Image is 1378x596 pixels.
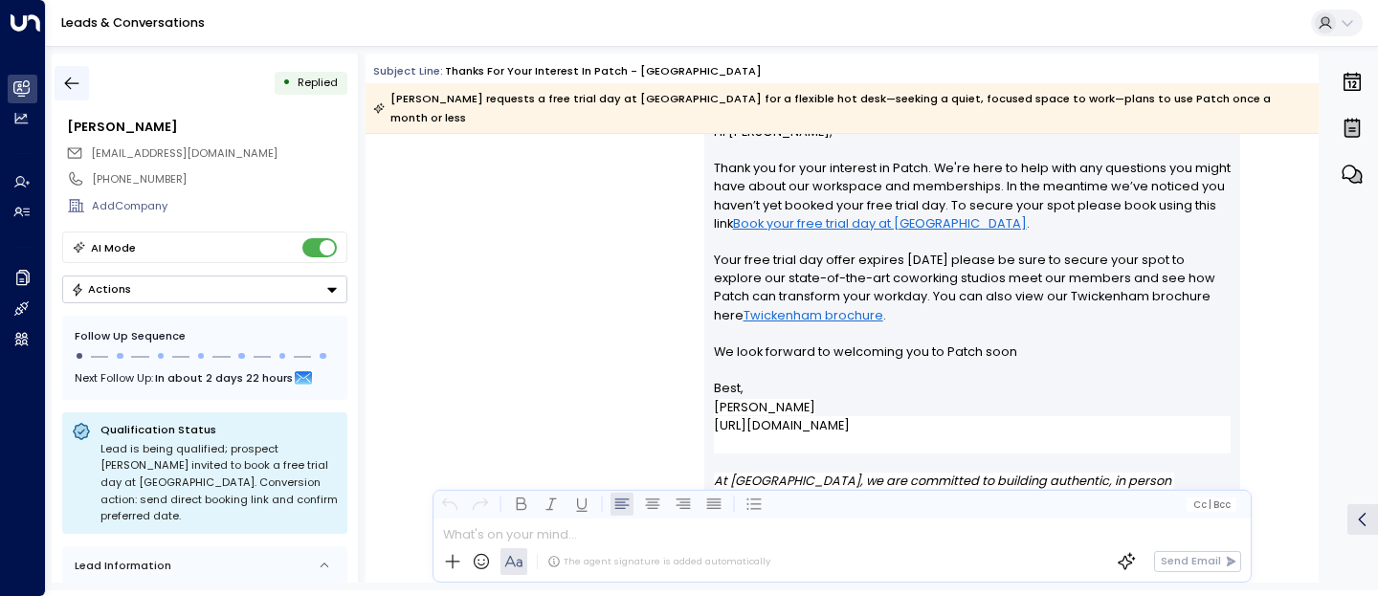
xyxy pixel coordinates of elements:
[100,441,338,525] div: Lead is being qualified; prospect [PERSON_NAME] invited to book a free trial day at [GEOGRAPHIC_D...
[92,171,346,188] div: [PHONE_NUMBER]
[92,198,346,214] div: AddCompany
[62,276,347,303] div: Button group with a nested menu
[714,416,850,434] a: [URL][DOMAIN_NAME]
[298,75,338,90] span: Replied
[62,276,347,303] button: Actions
[1187,497,1236,512] button: Cc|Bcc
[71,282,131,296] div: Actions
[155,367,293,388] span: In about 2 days 22 hours
[714,399,815,415] span: [PERSON_NAME]
[1193,499,1231,510] span: Cc Bcc
[282,69,291,97] div: •
[445,63,762,79] div: Thanks for your interest in Patch - [GEOGRAPHIC_DATA]
[91,145,278,161] span: [EMAIL_ADDRESS][DOMAIN_NAME]
[75,367,335,388] div: Next Follow Up:
[75,328,335,344] div: Follow Up Sequence
[714,379,744,397] span: Best,
[69,558,171,574] div: Lead Information
[373,63,443,78] span: Subject Line:
[438,493,461,516] button: Undo
[547,555,770,568] div: The agent signature is added automatically
[61,14,205,31] a: Leads & Conversations
[1209,499,1211,510] span: |
[733,214,1027,232] a: Book your free trial day at [GEOGRAPHIC_DATA]
[91,145,278,162] span: charlie.xie@gmail.com
[100,422,338,437] p: Qualification Status
[67,118,346,136] div: [PERSON_NAME]
[373,89,1309,127] div: [PERSON_NAME] requests a free trial day at [GEOGRAPHIC_DATA] for a flexible hot desk—seeking a qu...
[714,122,1232,380] p: Hi [PERSON_NAME], Thank you for your interest in Patch. We're here to help with any questions you...
[91,238,136,257] div: AI Mode
[744,306,883,324] a: Twickenham brochure
[469,493,492,516] button: Redo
